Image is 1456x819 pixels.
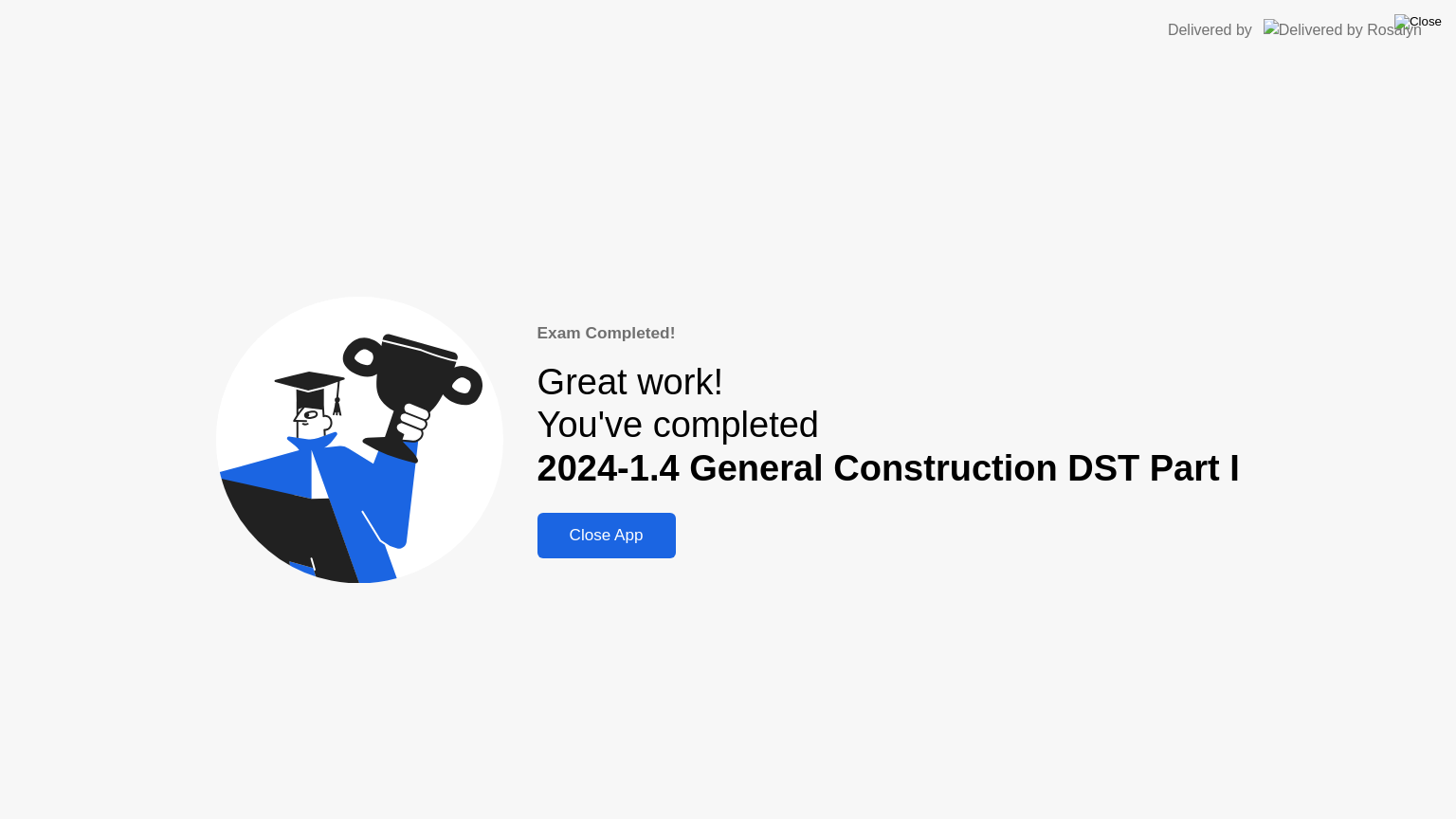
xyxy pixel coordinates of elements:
div: Close App [543,526,670,545]
img: Close [1394,14,1442,29]
div: Great work! You've completed [537,361,1240,491]
div: Exam Completed! [537,321,1240,346]
b: 2024-1.4 General Construction DST Part I [537,448,1240,488]
button: Close App [537,513,676,558]
img: Delivered by Rosalyn [1264,19,1422,41]
div: Delivered by [1168,19,1252,42]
